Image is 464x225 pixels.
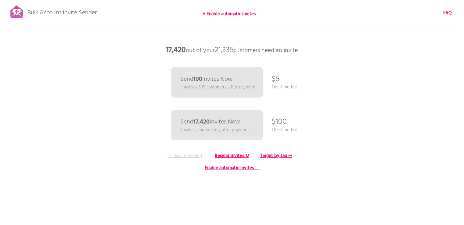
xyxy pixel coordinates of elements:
p: $100 [272,113,287,131]
p: Email last 100 customers, after payment [180,84,256,91]
b: 100 [193,74,202,84]
span: 21,335 [215,44,234,56]
b: FAQ [443,9,452,17]
b: Resend invites ↻ [215,152,249,159]
p: Send Invites Now [180,76,233,82]
p: One time fee [272,127,297,133]
p: One time fee [272,84,297,91]
b: 17,420 [166,44,186,56]
a: FAQ [443,10,452,16]
p: out of your customers need an invite. [141,41,324,59]
p: Bulk Account Invite Sender [27,4,97,19]
p: $5 [272,70,280,88]
b: Target by tag ↦ [260,152,292,159]
p: Send Invites Now [180,119,240,125]
b: Enable automatic invites → [205,164,260,172]
p: Email all, immediately after payment [180,127,249,133]
b: ♥ Enable automatic invites → [203,10,261,18]
p: ← Back to testing [162,152,208,159]
b: 17,420 [193,117,210,127]
a: Send100Invites Now Email last 100 customers, after payment [171,67,263,98]
a: Send17,420Invites Now Email all, immediately after payment [171,110,263,140]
